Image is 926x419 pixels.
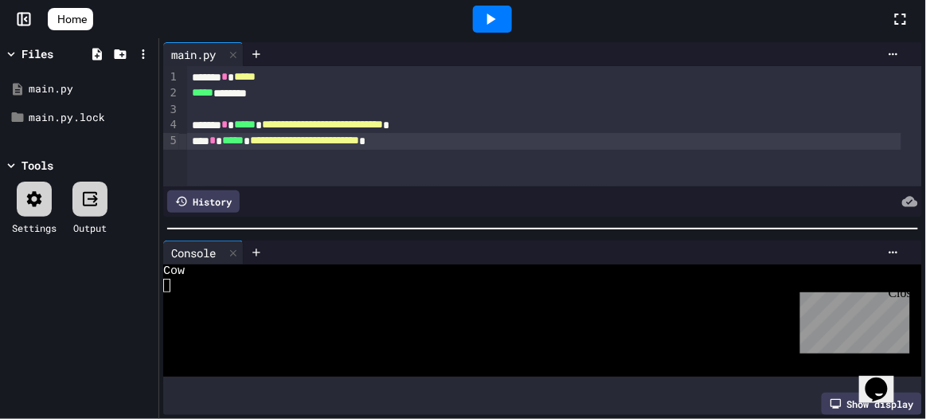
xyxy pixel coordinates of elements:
div: Files [21,45,53,62]
a: Home [48,8,93,30]
span: Home [57,11,87,27]
div: 1 [163,69,179,85]
div: main.py [29,81,153,97]
div: 4 [163,117,179,133]
span: Cow [163,264,185,279]
div: Console [163,245,224,261]
div: 5 [163,133,179,149]
div: main.py [163,42,244,66]
div: Chat with us now!Close [6,6,110,101]
div: main.py.lock [29,110,153,126]
div: Output [73,221,107,235]
div: main.py [163,46,224,63]
div: Tools [21,157,53,174]
iframe: chat widget [859,355,910,403]
div: 3 [163,102,179,118]
div: 2 [163,85,179,101]
div: Settings [12,221,57,235]
div: Console [163,241,244,264]
div: Show display [822,393,922,415]
div: History [167,190,240,213]
iframe: chat widget [794,286,910,354]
